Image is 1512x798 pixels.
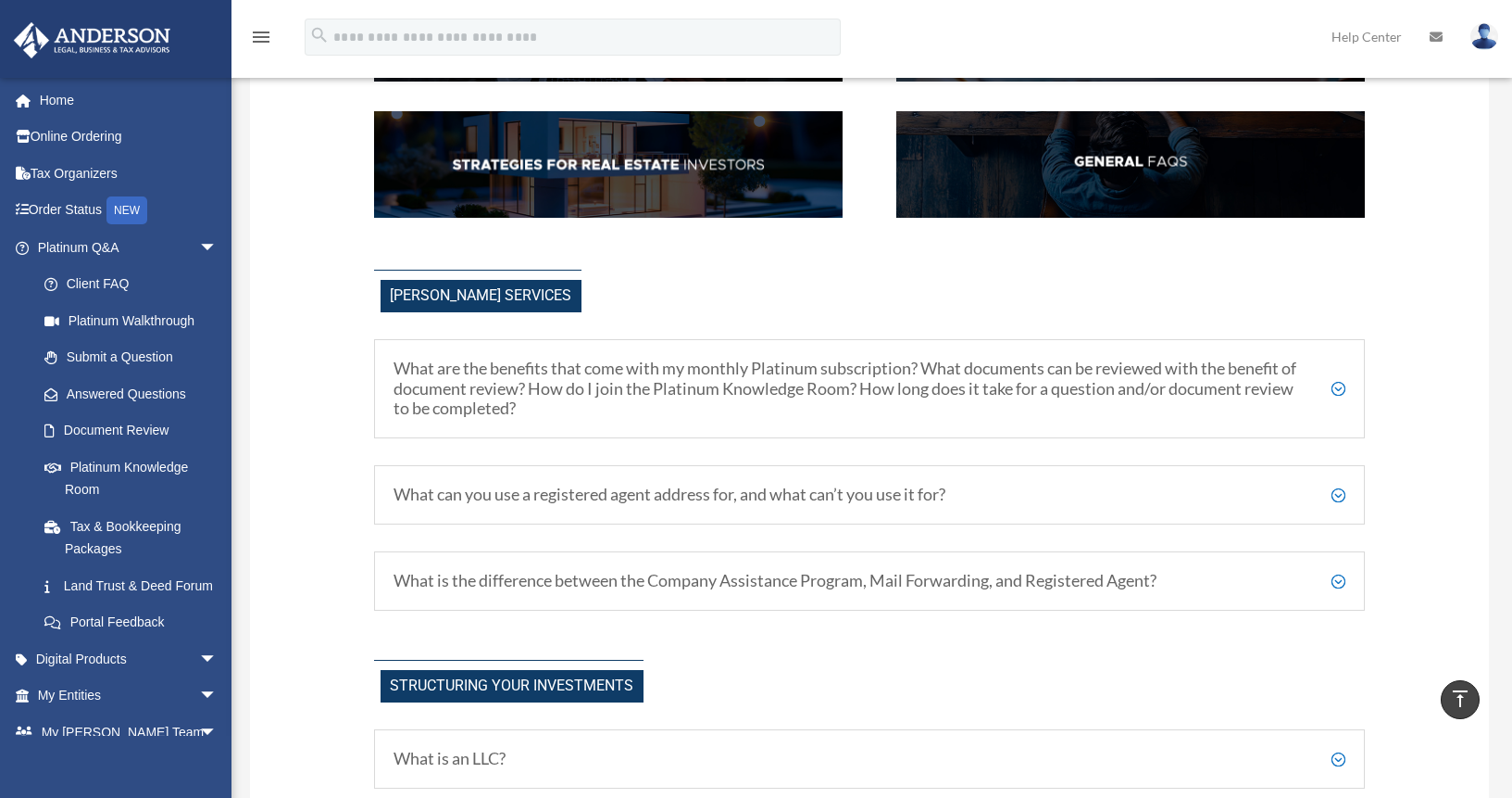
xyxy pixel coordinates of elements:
h5: What is an LLC? [394,749,1345,769]
a: Land Trust & Deed Forum [26,567,245,604]
a: Home [13,82,245,119]
a: Tax Organizers [13,155,245,192]
a: Digital Productsarrow_drop_down [13,640,245,678]
a: Client FAQ [26,266,236,303]
a: Portal Feedback [26,604,245,641]
h5: What are the benefits that come with my monthly Platinum subscription? What documents can be revi... [394,359,1345,419]
img: Anderson Advisors Platinum Portal [8,22,176,58]
a: Tax & Bookkeeping Packages [26,508,245,567]
span: arrow_drop_down [199,714,236,752]
i: vertical_align_top [1449,688,1471,710]
span: arrow_drop_down [199,229,236,267]
a: Platinum Walkthrough [26,302,245,339]
a: menu [250,32,272,48]
h5: What can you use a registered agent address for, and what can’t you use it for? [394,485,1345,505]
a: Platinum Knowledge Room [26,449,245,508]
a: Online Ordering [13,119,245,156]
span: arrow_drop_down [199,640,236,678]
i: search [309,25,330,45]
i: menu [250,26,272,48]
a: Answered Questions [26,375,245,412]
a: vertical_align_top [1441,680,1480,719]
span: arrow_drop_down [199,678,236,716]
span: Structuring Your investments [381,670,644,703]
a: My [PERSON_NAME] Teamarrow_drop_down [13,714,245,751]
a: Submit a Question [26,339,245,376]
h5: What is the difference between the Company Assistance Program, Mail Forwarding, and Registered Ag... [394,571,1345,591]
a: Platinum Q&Aarrow_drop_down [13,229,245,266]
a: My Entitiesarrow_drop_down [13,678,245,715]
img: StratsRE_hdr [374,111,843,218]
a: Order StatusNEW [13,192,245,230]
div: NEW [106,196,147,224]
span: [PERSON_NAME] Services [381,280,581,312]
a: Document Review [26,412,245,450]
img: GenFAQ_hdr [896,111,1365,218]
img: User Pic [1470,23,1498,50]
